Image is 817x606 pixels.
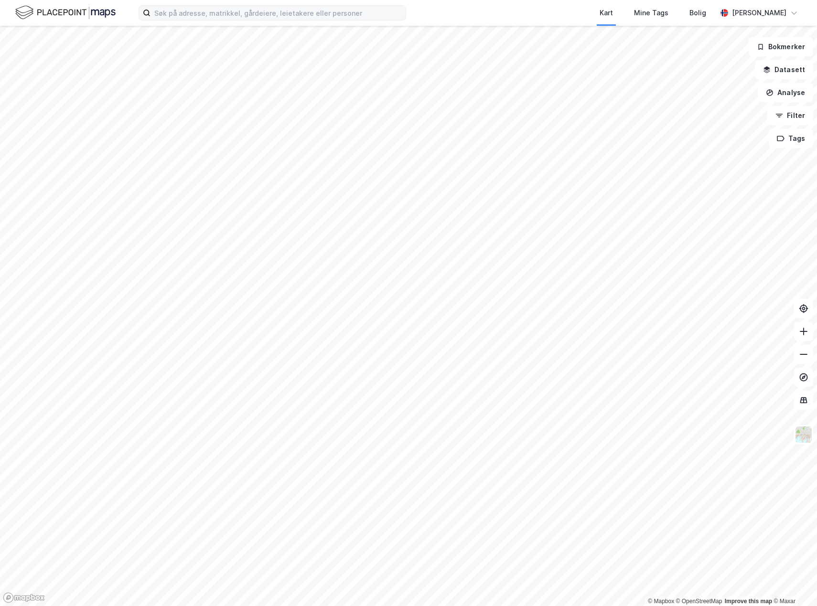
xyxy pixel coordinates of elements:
[769,560,817,606] div: Kontrollprogram for chat
[732,7,786,19] div: [PERSON_NAME]
[150,6,406,20] input: Søk på adresse, matrikkel, gårdeiere, leietakere eller personer
[689,7,706,19] div: Bolig
[634,7,668,19] div: Mine Tags
[15,4,116,21] img: logo.f888ab2527a4732fd821a326f86c7f29.svg
[600,7,613,19] div: Kart
[769,560,817,606] iframe: Chat Widget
